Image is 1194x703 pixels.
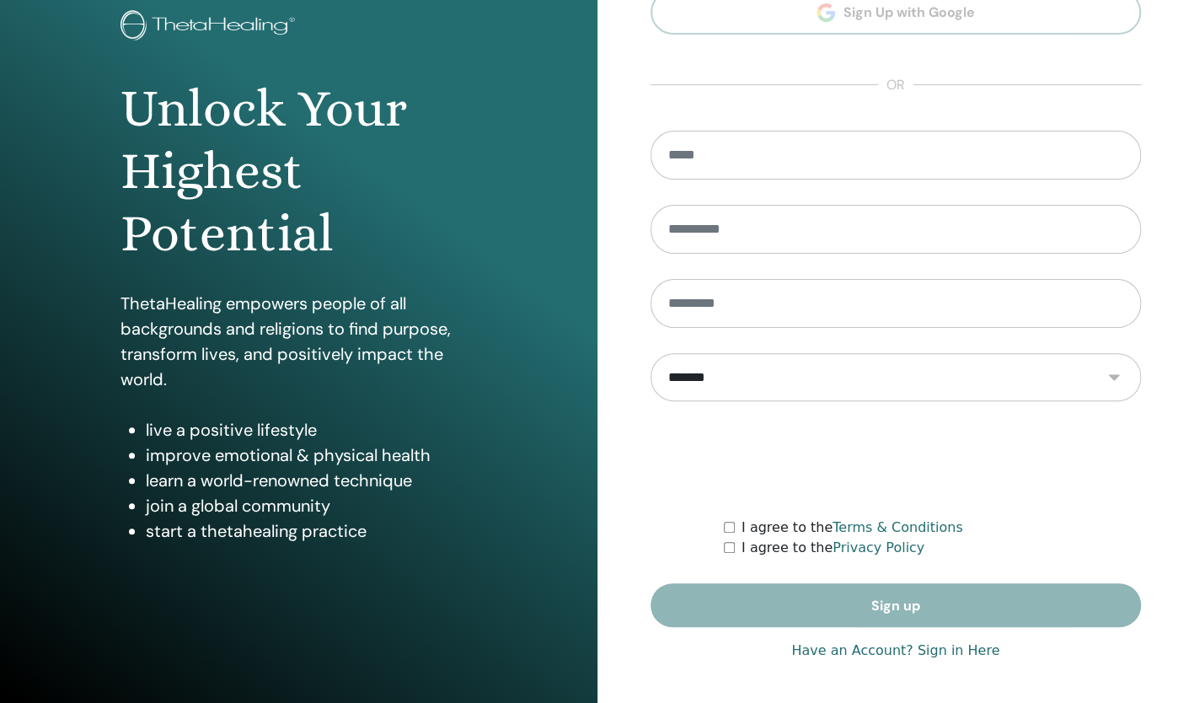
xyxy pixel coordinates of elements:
a: Terms & Conditions [833,519,962,535]
label: I agree to the [742,538,924,558]
iframe: reCAPTCHA [768,427,1024,492]
label: I agree to the [742,518,963,538]
p: ThetaHealing empowers people of all backgrounds and religions to find purpose, transform lives, a... [120,291,476,392]
a: Privacy Policy [833,539,924,555]
span: or [878,75,913,95]
li: learn a world-renowned technique [146,468,476,493]
li: improve emotional & physical health [146,443,476,468]
h1: Unlock Your Highest Potential [120,78,476,266]
li: join a global community [146,493,476,518]
li: start a thetahealing practice [146,518,476,544]
a: Have an Account? Sign in Here [791,641,999,661]
li: live a positive lifestyle [146,417,476,443]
